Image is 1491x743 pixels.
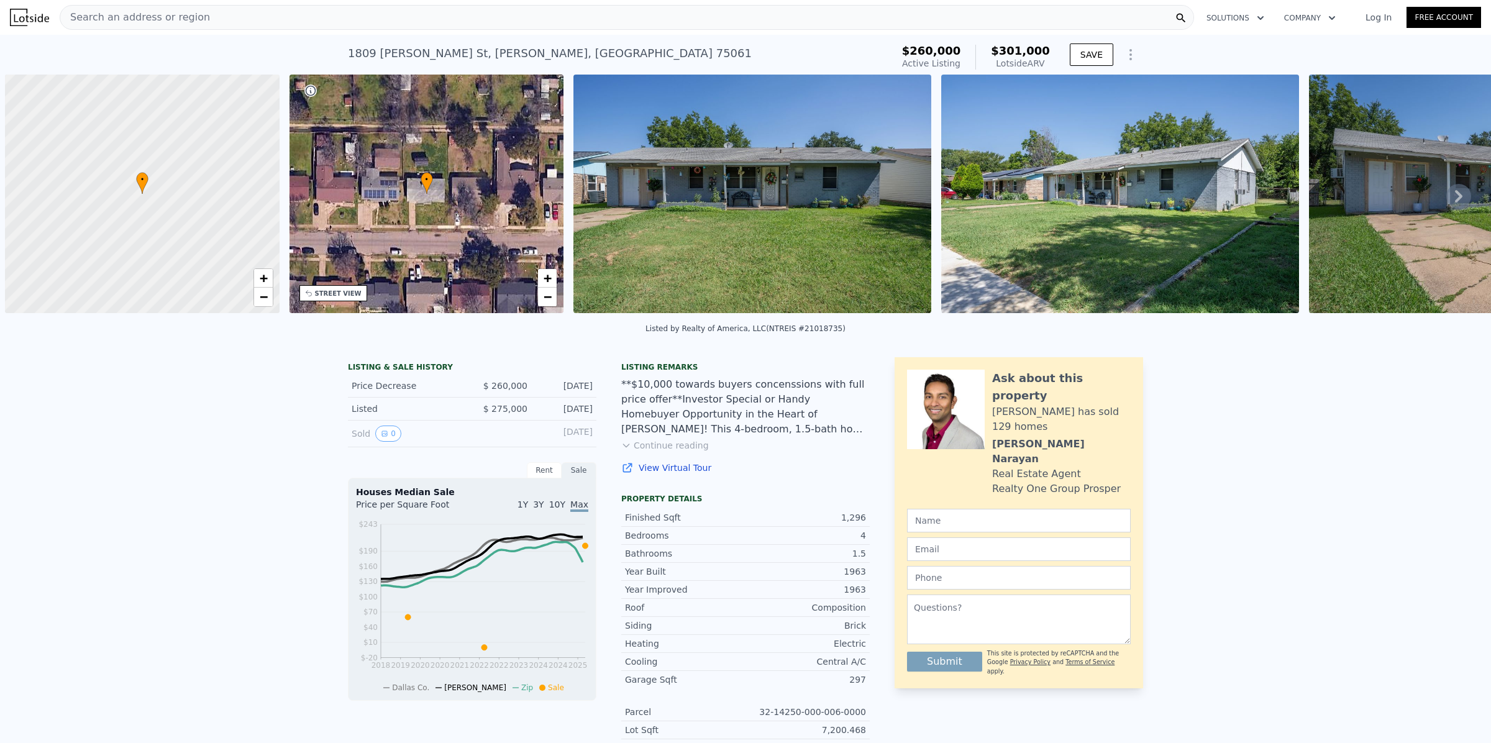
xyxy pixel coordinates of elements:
[645,324,846,333] div: Listed by Realty of America, LLC (NTREIS #21018735)
[568,661,588,670] tspan: 2025
[570,499,588,512] span: Max
[352,426,462,442] div: Sold
[259,270,267,286] span: +
[315,289,362,298] div: STREET VIEW
[538,288,557,306] a: Zoom out
[625,619,745,632] div: Siding
[537,403,593,415] div: [DATE]
[358,547,378,555] tspan: $190
[573,75,931,313] img: Sale: 167319951 Parcel: 112415376
[992,370,1131,404] div: Ask about this property
[375,426,401,442] button: View historical data
[483,404,527,414] span: $ 275,000
[1274,7,1346,29] button: Company
[1065,659,1115,665] a: Terms of Service
[991,44,1050,57] span: $301,000
[529,661,548,670] tspan: 2024
[625,601,745,614] div: Roof
[372,661,391,670] tspan: 2018
[490,661,509,670] tspan: 2022
[621,362,870,372] div: Listing remarks
[625,529,745,542] div: Bedrooms
[1407,7,1481,28] a: Free Account
[358,562,378,571] tspan: $160
[621,462,870,474] a: View Virtual Tour
[544,270,552,286] span: +
[533,499,544,509] span: 3Y
[259,289,267,304] span: −
[363,623,378,632] tspan: $40
[358,520,378,529] tspan: $243
[549,499,565,509] span: 10Y
[527,462,562,478] div: Rent
[621,377,870,437] div: **$10,000 towards buyers concenssions with full price offer**Investor Special or Handy Homebuyer ...
[421,174,433,185] span: •
[60,10,210,25] span: Search an address or region
[625,637,745,650] div: Heating
[621,494,870,504] div: Property details
[10,9,49,26] img: Lotside
[518,499,528,509] span: 1Y
[745,619,866,632] div: Brick
[625,673,745,686] div: Garage Sqft
[444,683,506,692] span: [PERSON_NAME]
[745,655,866,668] div: Central A/C
[907,652,982,672] button: Submit
[625,706,745,718] div: Parcel
[254,288,273,306] a: Zoom out
[745,706,866,718] div: 32-14250-000-006-0000
[745,547,866,560] div: 1.5
[992,437,1131,467] div: [PERSON_NAME] Narayan
[907,566,1131,590] input: Phone
[745,724,866,736] div: 7,200.468
[363,608,378,616] tspan: $70
[745,565,866,578] div: 1963
[450,661,470,670] tspan: 2021
[361,654,378,662] tspan: $-20
[562,462,596,478] div: Sale
[907,537,1131,561] input: Email
[544,289,552,304] span: −
[625,724,745,736] div: Lot Sqft
[470,661,489,670] tspan: 2022
[745,601,866,614] div: Composition
[902,58,960,68] span: Active Listing
[987,649,1131,676] div: This site is protected by reCAPTCHA and the Google and apply.
[391,661,410,670] tspan: 2019
[356,486,588,498] div: Houses Median Sale
[621,439,709,452] button: Continue reading
[348,45,752,62] div: 1809 [PERSON_NAME] St , [PERSON_NAME] , [GEOGRAPHIC_DATA] 75061
[348,362,596,375] div: LISTING & SALE HISTORY
[991,57,1050,70] div: Lotside ARV
[352,380,462,392] div: Price Decrease
[1197,7,1274,29] button: Solutions
[992,467,1081,481] div: Real Estate Agent
[392,683,429,692] span: Dallas Co.
[358,577,378,586] tspan: $130
[136,172,148,194] div: •
[136,174,148,185] span: •
[483,381,527,391] span: $ 260,000
[745,583,866,596] div: 1963
[537,426,593,442] div: [DATE]
[745,511,866,524] div: 1,296
[521,683,533,692] span: Zip
[538,269,557,288] a: Zoom in
[431,661,450,670] tspan: 2020
[548,683,564,692] span: Sale
[421,172,433,194] div: •
[941,75,1299,313] img: Sale: 167319951 Parcel: 112415376
[358,593,378,601] tspan: $100
[907,509,1131,532] input: Name
[625,511,745,524] div: Finished Sqft
[992,404,1131,434] div: [PERSON_NAME] has sold 129 homes
[1351,11,1407,24] a: Log In
[356,498,472,518] div: Price per Square Foot
[509,661,529,670] tspan: 2023
[1118,42,1143,67] button: Show Options
[537,380,593,392] div: [DATE]
[745,637,866,650] div: Electric
[625,655,745,668] div: Cooling
[549,661,568,670] tspan: 2024
[352,403,462,415] div: Listed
